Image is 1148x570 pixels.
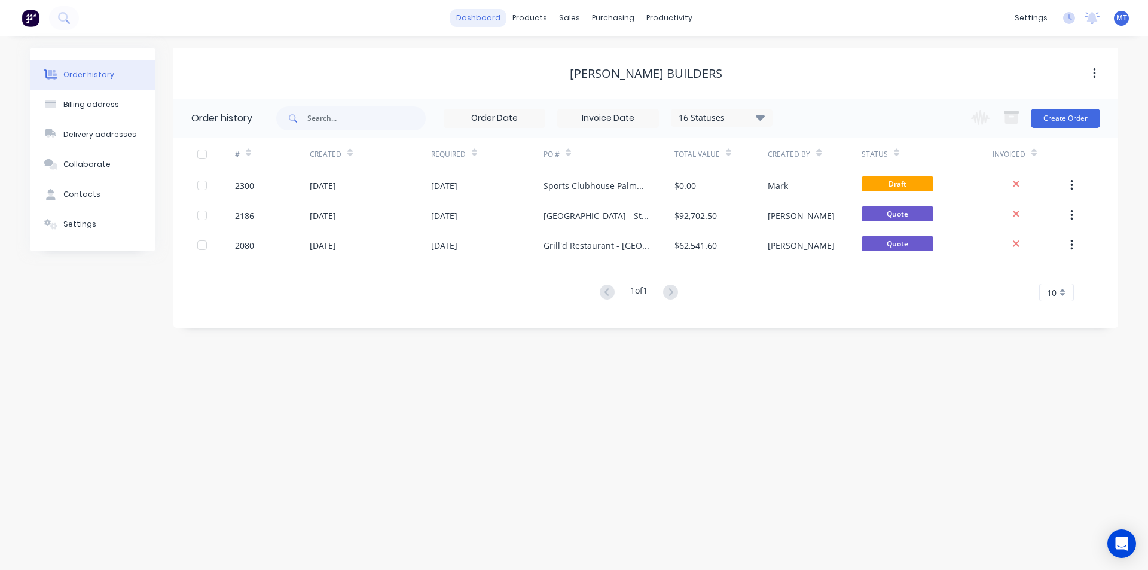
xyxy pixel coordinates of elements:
[450,9,506,27] a: dashboard
[544,138,674,170] div: PO #
[671,111,772,124] div: 16 Statuses
[235,138,310,170] div: #
[768,138,861,170] div: Created By
[63,219,96,230] div: Settings
[30,90,155,120] button: Billing address
[431,149,466,160] div: Required
[431,179,457,192] div: [DATE]
[30,150,155,179] button: Collaborate
[768,239,835,252] div: [PERSON_NAME]
[862,176,933,191] span: Draft
[862,138,993,170] div: Status
[993,149,1025,160] div: Invoiced
[310,179,336,192] div: [DATE]
[862,206,933,221] span: Quote
[674,138,768,170] div: Total Value
[30,120,155,150] button: Delivery addresses
[640,9,698,27] div: productivity
[30,60,155,90] button: Order history
[768,149,810,160] div: Created By
[553,9,586,27] div: sales
[431,239,457,252] div: [DATE]
[674,209,717,222] div: $92,702.50
[63,99,119,110] div: Billing address
[506,9,553,27] div: products
[993,138,1067,170] div: Invoiced
[63,159,111,170] div: Collaborate
[310,209,336,222] div: [DATE]
[862,236,933,251] span: Quote
[1107,529,1136,558] div: Open Intercom Messenger
[674,179,696,192] div: $0.00
[544,209,651,222] div: [GEOGRAPHIC_DATA] - Stage 2
[1009,9,1054,27] div: settings
[1031,109,1100,128] button: Create Order
[30,179,155,209] button: Contacts
[307,106,426,130] input: Search...
[586,9,640,27] div: purchasing
[544,239,651,252] div: Grill'd Restaurant - [GEOGRAPHIC_DATA]
[63,129,136,140] div: Delivery addresses
[431,209,457,222] div: [DATE]
[235,179,254,192] div: 2300
[63,189,100,200] div: Contacts
[235,149,240,160] div: #
[30,209,155,239] button: Settings
[63,69,114,80] div: Order history
[310,138,431,170] div: Created
[1047,286,1057,299] span: 10
[235,239,254,252] div: 2080
[768,179,788,192] div: Mark
[310,239,336,252] div: [DATE]
[674,149,720,160] div: Total Value
[862,149,888,160] div: Status
[570,66,722,81] div: [PERSON_NAME] BUILDERS
[630,284,648,301] div: 1 of 1
[558,109,658,127] input: Invoice Date
[431,138,544,170] div: Required
[674,239,717,252] div: $62,541.60
[22,9,39,27] img: Factory
[191,111,252,126] div: Order history
[444,109,545,127] input: Order Date
[544,149,560,160] div: PO #
[235,209,254,222] div: 2186
[544,179,651,192] div: Sports Clubhouse Palmwoods
[310,149,341,160] div: Created
[768,209,835,222] div: [PERSON_NAME]
[1116,13,1127,23] span: MT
